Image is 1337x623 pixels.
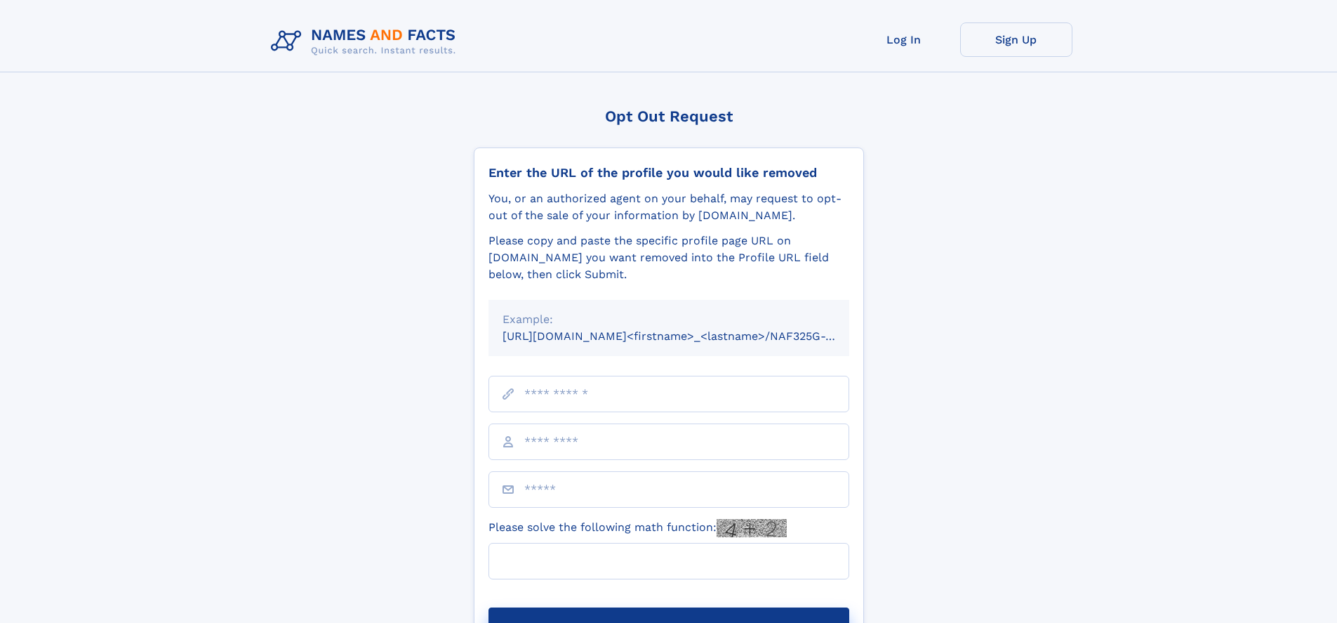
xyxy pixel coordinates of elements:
[488,165,849,181] div: Enter the URL of the profile you would like removed
[488,190,849,224] div: You, or an authorized agent on your behalf, may request to opt-out of the sale of your informatio...
[488,519,787,537] label: Please solve the following math function:
[503,311,835,328] div: Example:
[848,22,960,57] a: Log In
[960,22,1072,57] a: Sign Up
[474,107,864,125] div: Opt Out Request
[265,22,467,60] img: Logo Names and Facts
[503,329,876,343] small: [URL][DOMAIN_NAME]<firstname>_<lastname>/NAF325G-xxxxxxxx
[488,232,849,283] div: Please copy and paste the specific profile page URL on [DOMAIN_NAME] you want removed into the Pr...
